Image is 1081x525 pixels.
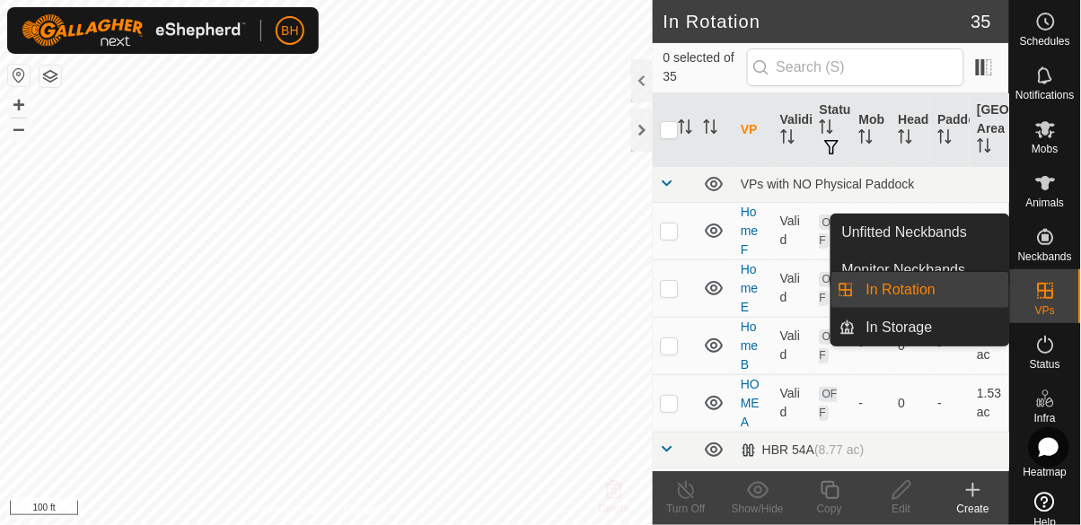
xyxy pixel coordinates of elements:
a: Home E [741,262,758,314]
a: Monitor Neckbands [831,252,1009,288]
button: + [8,94,30,116]
a: In Rotation [856,272,1009,308]
span: Infra [1034,413,1056,424]
span: VPs [1035,305,1055,316]
p-sorticon: Activate to sort [703,122,717,136]
p-sorticon: Activate to sort [780,132,795,146]
li: In Storage [831,310,1009,346]
th: Mob [851,93,891,167]
span: BH [281,22,298,40]
td: 2.25 ac [970,468,1009,525]
h2: In Rotation [664,11,971,32]
div: Edit [866,501,937,517]
a: Unfitted Neckbands [831,214,1009,250]
a: Contact Us [344,502,397,518]
td: Valid [773,374,813,432]
td: 1.53 ac [970,374,1009,432]
a: Home F [741,205,758,257]
img: Gallagher Logo [22,14,246,47]
th: Head [891,93,930,167]
span: Monitor Neckbands [842,259,966,281]
p-sorticon: Activate to sort [977,141,991,155]
div: - [858,394,883,413]
li: In Rotation [831,272,1009,308]
td: 0 [891,202,930,259]
td: 3.09 ac [970,202,1009,259]
span: In Rotation [866,279,936,301]
td: 0 [891,468,930,525]
span: Notifications [1016,90,1075,101]
td: - [930,374,970,432]
a: HOME A [741,377,760,429]
span: OFF [819,387,837,421]
span: Animals [1026,197,1065,208]
a: In Storage [856,310,1009,346]
a: HBR 97b [741,470,761,522]
span: Schedules [1020,36,1070,47]
div: HBR 54A [741,442,865,458]
span: Neckbands [1018,251,1072,262]
td: Valid [773,468,813,525]
div: Copy [794,501,866,517]
a: Home B [741,319,758,372]
a: Privacy Policy [255,502,322,518]
td: Valid [773,259,813,317]
td: - [930,202,970,259]
span: Heatmap [1024,467,1068,477]
span: Unfitted Neckbands [842,222,968,243]
span: 0 selected of 35 [664,48,747,86]
button: – [8,118,30,139]
th: Paddock [930,93,970,167]
th: VP [734,93,773,167]
th: Status [812,93,851,167]
p-sorticon: Activate to sort [898,132,912,146]
span: Mobs [1033,144,1059,154]
span: Status [1030,359,1060,370]
p-sorticon: Activate to sort [937,132,952,146]
th: Validity [773,93,813,167]
p-sorticon: Activate to sort [819,122,833,136]
div: Turn Off [650,501,722,517]
div: VPs with NO Physical Paddock [741,177,1002,191]
div: Create [937,501,1009,517]
input: Search (S) [747,48,964,86]
p-sorticon: Activate to sort [858,132,873,146]
p-sorticon: Activate to sort [678,122,692,136]
span: OFF [819,272,837,306]
th: [GEOGRAPHIC_DATA] Area [970,93,1009,167]
button: Map Layers [40,66,61,87]
td: Valid [773,202,813,259]
td: Valid [773,317,813,374]
span: 35 [971,8,991,35]
span: OFF [819,329,837,363]
div: Show/Hide [722,501,794,517]
span: In Storage [866,317,933,338]
td: 0 [891,374,930,432]
a: HBR 54A [937,470,960,522]
button: Reset Map [8,65,30,86]
span: OFF [819,214,837,249]
span: (8.77 ac) [814,442,864,457]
